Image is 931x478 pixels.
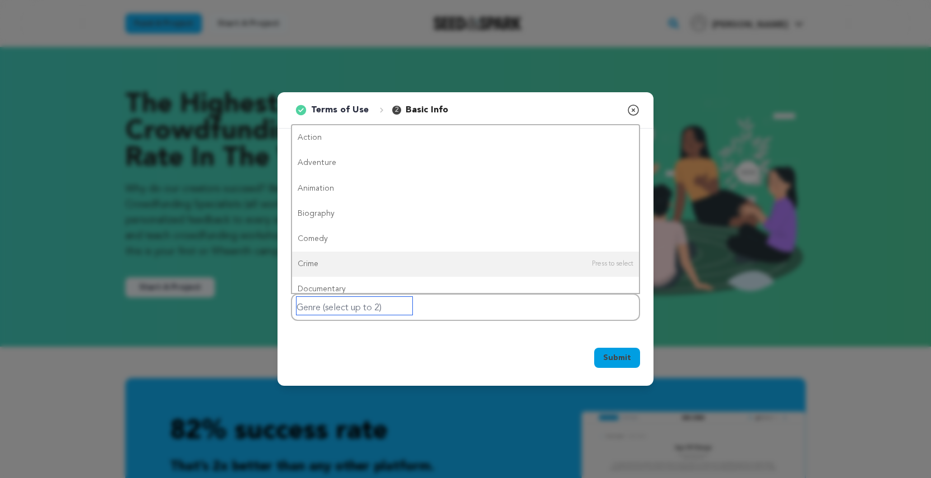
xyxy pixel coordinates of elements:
[406,103,448,117] p: Basic Info
[603,352,631,363] span: Submit
[292,176,639,201] div: Animation
[392,106,401,115] span: 2
[292,150,639,176] div: Adventure
[292,125,639,150] div: Action
[594,348,640,368] button: Submit
[292,252,639,277] div: Crime
[292,226,639,252] div: Comedy
[292,277,639,302] div: Documentary
[297,297,412,315] input: Genre (select up to 2)
[292,201,639,226] div: Biography
[311,103,369,117] p: Terms of Use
